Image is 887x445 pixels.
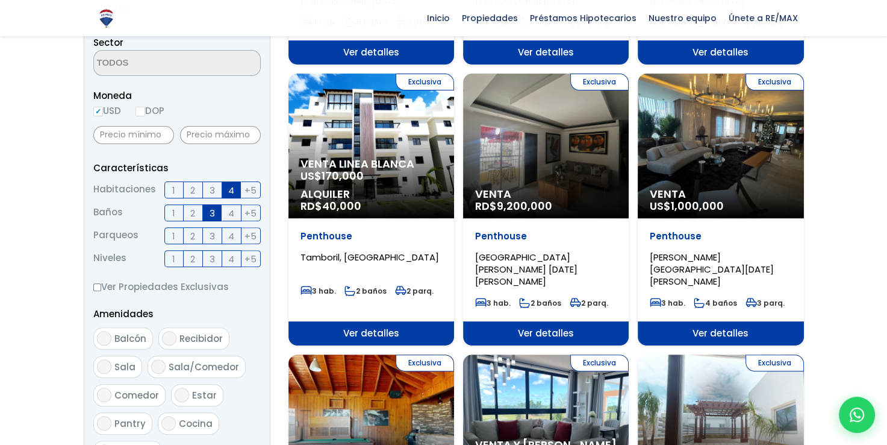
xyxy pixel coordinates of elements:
[288,321,454,346] span: Ver detalles
[244,229,257,244] span: +5
[300,230,442,242] p: Penthouse
[210,183,215,198] span: 3
[93,103,121,118] label: USD
[93,36,123,49] span: Sector
[93,227,138,244] span: Parqueos
[570,74,629,90] span: Exclusiva
[456,9,524,27] span: Propiedades
[463,74,629,346] a: Exclusiva Venta RD$9,200,000 Penthouse [GEOGRAPHIC_DATA][PERSON_NAME] [DATE][PERSON_NAME] 3 hab. ...
[93,160,261,175] p: Características
[151,359,166,374] input: Sala/Comedor
[172,206,175,221] span: 1
[300,158,442,170] span: Venta Linea Blanca
[638,74,803,346] a: Exclusiva Venta US$1,000,000 Penthouse [PERSON_NAME][GEOGRAPHIC_DATA][DATE][PERSON_NAME] 3 hab. 4...
[421,9,456,27] span: Inicio
[93,88,261,103] span: Moneda
[475,298,511,308] span: 3 hab.
[228,183,234,198] span: 4
[524,9,643,27] span: Préstamos Hipotecarios
[643,9,723,27] span: Nuestro equipo
[190,206,195,221] span: 2
[192,389,217,402] span: Estar
[475,198,552,213] span: RD$
[300,198,361,213] span: RD$
[93,181,156,198] span: Habitaciones
[694,298,737,308] span: 4 baños
[93,279,261,294] label: Ver Propiedades Exclusivas
[94,51,211,77] textarea: Search
[288,40,454,65] span: Ver detalles
[322,168,364,183] span: 170,000
[463,321,629,346] span: Ver detalles
[228,229,234,244] span: 4
[97,359,111,374] input: Sala
[93,306,261,321] p: Amenidades
[396,355,454,371] span: Exclusiva
[475,230,617,242] p: Penthouse
[650,188,791,200] span: Venta
[650,298,685,308] span: 3 hab.
[93,204,123,221] span: Baños
[96,8,117,29] img: Logo de REMAX
[322,198,361,213] span: 40,000
[244,206,257,221] span: +5
[650,198,724,213] span: US$
[93,283,101,291] input: Ver Propiedades Exclusivas
[723,9,804,27] span: Únete a RE/MAX
[162,331,176,346] input: Recibidor
[344,286,387,296] span: 2 baños
[93,126,174,144] input: Precio mínimo
[745,74,804,90] span: Exclusiva
[114,361,135,373] span: Sala
[114,332,146,345] span: Balcón
[396,74,454,90] span: Exclusiva
[650,230,791,242] p: Penthouse
[519,298,561,308] span: 2 baños
[244,251,257,267] span: +5
[475,188,617,200] span: Venta
[190,229,195,244] span: 2
[300,188,442,200] span: Alquiler
[638,321,803,346] span: Ver detalles
[475,251,577,288] span: [GEOGRAPHIC_DATA][PERSON_NAME] [DATE][PERSON_NAME]
[97,416,111,431] input: Pantry
[570,355,629,371] span: Exclusiva
[745,355,804,371] span: Exclusiva
[172,183,175,198] span: 1
[114,389,159,402] span: Comedor
[210,251,215,267] span: 3
[210,229,215,244] span: 3
[97,331,111,346] input: Balcón
[745,298,785,308] span: 3 parq.
[93,250,126,267] span: Niveles
[650,251,774,288] span: [PERSON_NAME][GEOGRAPHIC_DATA][DATE][PERSON_NAME]
[93,107,103,116] input: USD
[671,198,724,213] span: 1,000,000
[228,206,234,221] span: 4
[300,168,364,183] span: US$
[175,388,189,402] input: Estar
[210,206,215,221] span: 3
[463,40,629,65] span: Ver detalles
[97,388,111,402] input: Comedor
[172,229,175,244] span: 1
[570,298,608,308] span: 2 parq.
[300,251,439,264] span: Tamboril, [GEOGRAPHIC_DATA]
[190,183,195,198] span: 2
[135,107,145,116] input: DOP
[228,251,234,267] span: 4
[114,417,146,430] span: Pantry
[497,198,552,213] span: 9,200,000
[135,103,164,118] label: DOP
[169,361,239,373] span: Sala/Comedor
[172,251,175,267] span: 1
[179,417,213,430] span: Cocina
[180,126,261,144] input: Precio máximo
[638,40,803,65] span: Ver detalles
[179,332,223,345] span: Recibidor
[395,286,434,296] span: 2 parq.
[244,183,257,198] span: +5
[190,251,195,267] span: 2
[300,286,336,296] span: 3 hab.
[288,74,454,346] a: Exclusiva Venta Linea Blanca US$170,000 Alquiler RD$40,000 Penthouse Tamboril, [GEOGRAPHIC_DATA] ...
